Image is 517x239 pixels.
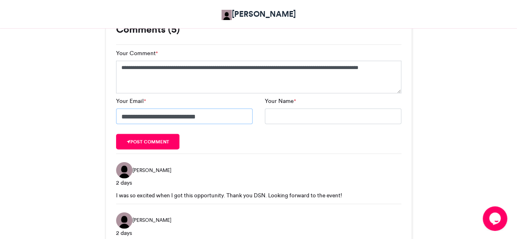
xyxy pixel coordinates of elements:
label: Your Comment [116,49,158,58]
div: 2 days [116,229,401,237]
a: [PERSON_NAME] [222,8,296,20]
div: 2 days [116,179,401,187]
img: Esther [116,162,132,179]
span: [PERSON_NAME] [132,217,171,224]
span: [PERSON_NAME] [132,167,171,174]
img: Adetokunbo Adeyanju [222,10,232,20]
label: Your Email [116,97,146,105]
img: Lawrence [116,212,132,229]
h3: Comments (5) [116,25,401,34]
label: Your Name [265,97,296,105]
button: Post comment [116,134,180,150]
div: I was so excited when I got this opportunity. Thank you DSN. Looking forward to the event! [116,191,401,199]
iframe: chat widget [483,206,509,231]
